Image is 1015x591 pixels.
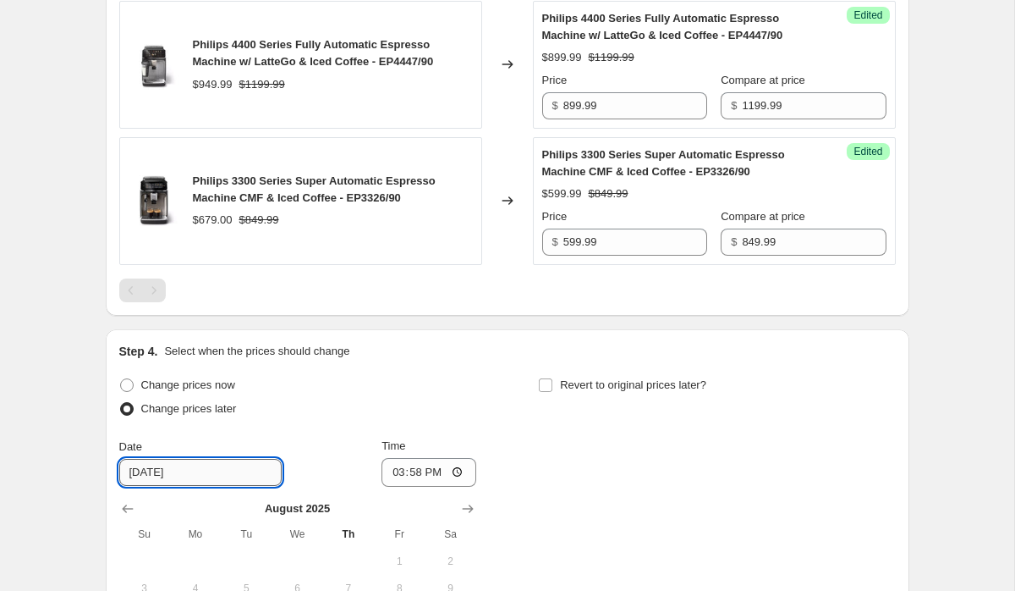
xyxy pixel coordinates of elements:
nav: Pagination [119,279,166,302]
span: 2 [431,555,469,568]
span: Revert to original prices later? [560,378,706,391]
div: $949.99 [193,76,233,93]
p: Select when the prices should change [164,343,349,360]
th: Sunday [119,521,170,548]
img: philips-4400-espresso-machine-4_80x.webp [129,39,179,90]
span: $ [731,235,737,248]
div: $599.99 [542,185,582,202]
span: Change prices later [141,402,237,415]
span: Mo [177,527,214,541]
span: Philips 4400 Series Fully Automatic Espresso Machine w/ LatteGo & Iced Coffee - EP4447/90 [542,12,783,41]
span: Price [542,210,568,223]
span: Time [381,439,405,452]
button: Show previous month, July 2025 [116,497,140,521]
span: Compare at price [721,74,805,86]
span: $ [552,235,558,248]
div: $899.99 [542,49,582,66]
span: Sa [431,527,469,541]
span: 1 [381,555,418,568]
strike: $849.99 [239,212,279,229]
span: Fr [381,527,418,541]
button: Friday August 1 2025 [374,548,425,575]
span: $ [731,99,737,112]
span: Philips 4400 Series Fully Automatic Espresso Machine w/ LatteGo & Iced Coffee - EP4447/90 [193,38,434,68]
th: Wednesday [272,521,322,548]
strike: $849.99 [589,185,628,202]
span: Price [542,74,568,86]
th: Saturday [425,521,475,548]
th: Friday [374,521,425,548]
span: Philips 3300 Series Super Automatic Espresso Machine CMF & Iced Coffee - EP3326/90 [193,174,436,204]
th: Monday [170,521,221,548]
button: Saturday August 2 2025 [425,548,475,575]
div: $679.00 [193,212,233,229]
input: 12:00 [381,458,476,487]
th: Thursday [323,521,374,548]
button: Show next month, September 2025 [456,497,480,521]
span: Edited [853,8,882,22]
th: Tuesday [221,521,272,548]
img: philips-3300-espresso-machine-black-chrome-4_80x.webp [129,175,179,226]
span: Date [119,440,142,453]
input: 8/14/2025 [119,459,282,486]
span: Edited [853,145,882,158]
strike: $1199.99 [589,49,634,66]
span: Th [330,527,367,541]
span: We [278,527,315,541]
span: Philips 3300 Series Super Automatic Espresso Machine CMF & Iced Coffee - EP3326/90 [542,148,785,178]
span: Su [126,527,163,541]
span: $ [552,99,558,112]
h2: Step 4. [119,343,158,360]
span: Tu [228,527,265,541]
span: Change prices now [141,378,235,391]
strike: $1199.99 [239,76,285,93]
span: Compare at price [721,210,805,223]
